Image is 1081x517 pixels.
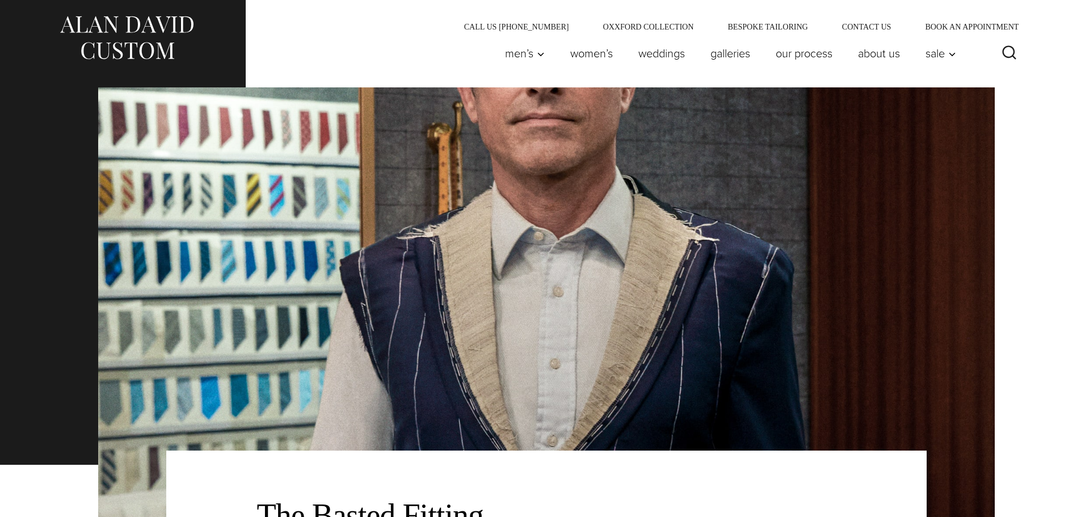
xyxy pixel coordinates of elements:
a: weddings [625,42,697,65]
img: Alan David Custom [58,12,195,63]
a: Call Us [PHONE_NUMBER] [447,23,586,31]
a: Book an Appointment [908,23,1023,31]
nav: Primary Navigation [492,42,962,65]
nav: Secondary Navigation [447,23,1023,31]
span: Sale [926,48,956,59]
a: Women’s [557,42,625,65]
a: About Us [845,42,912,65]
button: View Search Form [996,40,1023,67]
a: Contact Us [825,23,908,31]
span: Men’s [505,48,545,59]
a: Oxxford Collection [586,23,710,31]
a: Bespoke Tailoring [710,23,825,31]
a: Our Process [763,42,845,65]
a: Galleries [697,42,763,65]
